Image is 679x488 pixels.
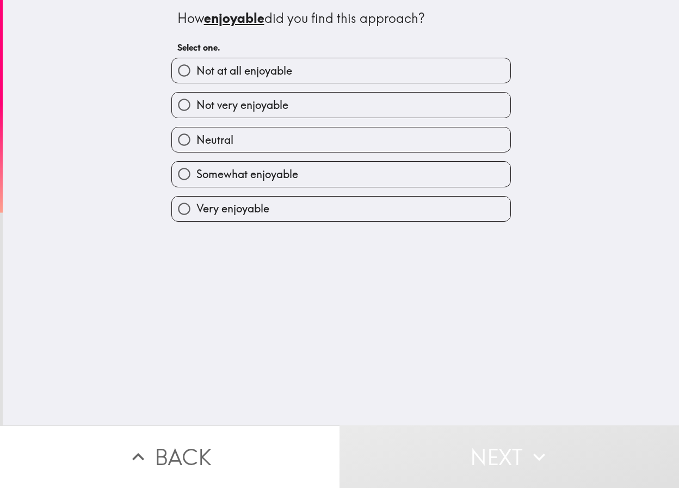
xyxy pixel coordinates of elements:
span: Very enjoyable [196,201,269,216]
h6: Select one. [177,41,505,53]
span: Not at all enjoyable [196,63,292,78]
span: Somewhat enjoyable [196,167,298,182]
u: enjoyable [204,10,264,26]
button: Next [339,425,679,488]
button: Not at all enjoyable [172,58,510,83]
span: Neutral [196,132,233,148]
button: Very enjoyable [172,197,510,221]
button: Somewhat enjoyable [172,162,510,186]
button: Neutral [172,127,510,152]
span: Not very enjoyable [196,97,288,113]
div: How did you find this approach? [177,9,505,28]
button: Not very enjoyable [172,93,510,117]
